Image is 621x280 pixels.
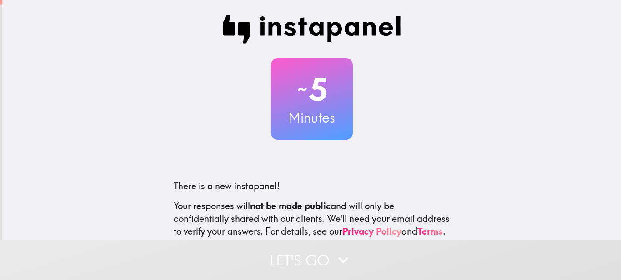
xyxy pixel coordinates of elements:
a: Privacy Policy [342,226,401,237]
h3: Minutes [271,108,353,127]
span: ~ [296,76,309,103]
span: There is a new instapanel! [174,180,280,192]
img: Instapanel [223,15,401,44]
a: Terms [417,226,443,237]
b: not be made public [250,200,331,211]
h2: 5 [271,71,353,108]
p: Your responses will and will only be confidentially shared with our clients. We'll need your emai... [174,200,450,238]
